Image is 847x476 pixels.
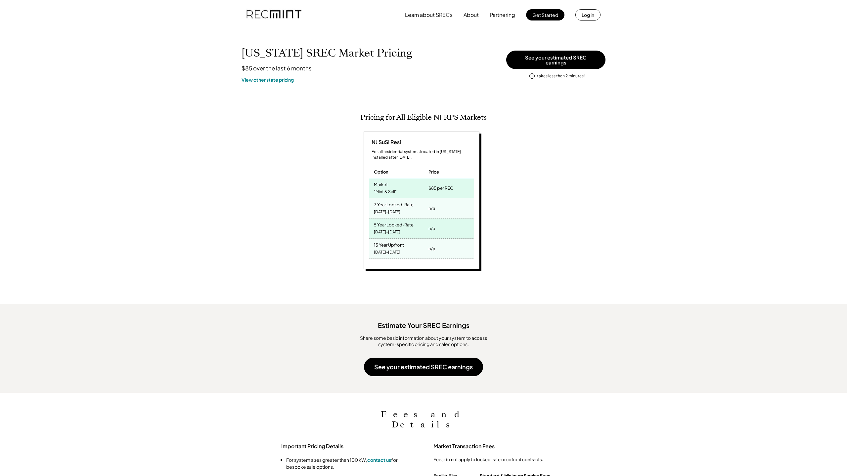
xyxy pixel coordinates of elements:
[364,358,483,376] button: See your estimated SREC earnings
[464,8,479,21] button: About
[433,456,566,462] div: Fees do not apply to locked-rate or upfront contracts.
[374,169,388,175] div: Option
[428,224,435,233] div: n/a
[374,200,414,208] div: 3 Year Locked-Rate
[351,335,496,348] div: ​Share some basic information about your system to access system-specific pricing and sales options.
[357,409,490,430] h2: Fees and Details
[506,51,605,69] button: See your estimated SREC earnings
[374,187,397,196] div: "Mint & Sell"
[7,317,840,330] div: Estimate Your SREC Earnings
[374,220,414,228] div: 5 Year Locked-Rate
[372,149,474,160] div: For all residential systems located in [US_STATE] installed after [DATE].
[242,47,412,59] h1: [US_STATE] SREC Market Pricing
[428,169,439,175] div: Price
[428,244,435,253] div: n/a
[428,204,435,213] div: n/a
[575,9,601,20] button: Log in
[433,443,566,450] h3: Market Transaction Fees
[281,443,414,450] h3: Important Pricing Details
[405,8,453,21] button: Learn about SRECs
[369,139,401,146] div: NJ SuSI Resi
[286,456,405,470] li: For system sizes greater than 100 kW, for bespoke sale options.
[374,228,400,237] div: [DATE]-[DATE]
[367,457,391,463] a: contact us
[526,9,564,20] button: Get Started
[246,4,301,26] img: recmint-logotype%403x.png
[242,77,294,83] a: View other state pricing
[374,180,388,187] div: Market
[428,183,453,193] div: $85 per REC
[374,248,400,257] div: [DATE]-[DATE]
[490,8,515,21] button: Partnering
[374,208,400,217] div: [DATE]-[DATE]
[537,73,585,79] div: takes less than 2 minutes!
[360,113,487,122] h2: Pricing for All Eligible NJ RPS Markets
[242,64,312,72] h3: $85 over the last 6 months
[374,240,404,248] div: 15 Year Upfront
